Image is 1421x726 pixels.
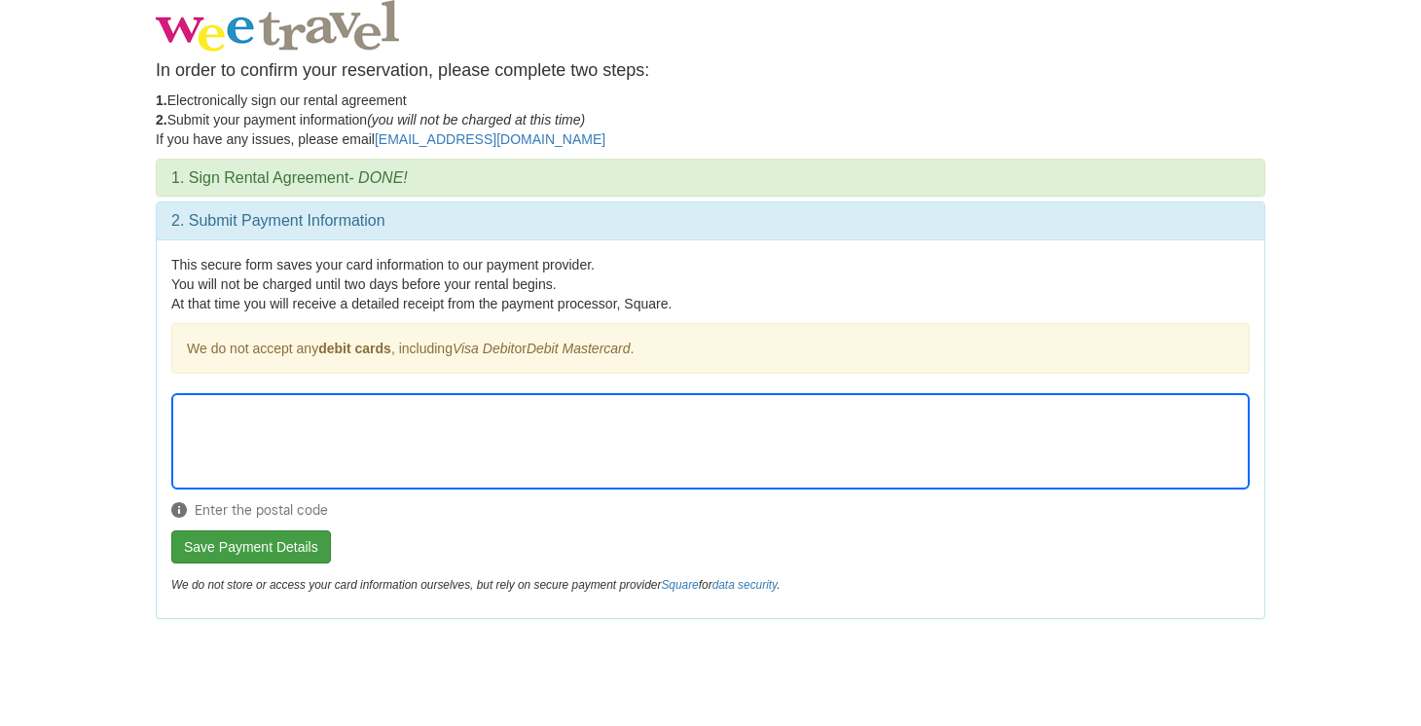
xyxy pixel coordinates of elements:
p: Electronically sign our rental agreement Submit your payment information If you have any issues, ... [156,91,1265,149]
h3: 2. Submit Payment Information [171,212,1250,230]
h3: 1. Sign Rental Agreement [171,169,1250,187]
strong: 2. [156,112,167,127]
em: - DONE! [348,169,407,186]
strong: 1. [156,92,167,108]
em: (you will not be charged at this time) [367,112,585,127]
strong: debit cards [318,341,391,356]
iframe: Secure Credit Card Form [172,394,1249,489]
em: Visa Debit [453,341,515,356]
div: We do not accept any , including or . [171,323,1250,374]
a: [EMAIL_ADDRESS][DOMAIN_NAME] [375,131,605,147]
span: Enter the postal code [171,500,1250,520]
a: Square [661,578,698,592]
p: This secure form saves your card information to our payment provider. You will not be charged unt... [171,255,1250,313]
em: We do not store or access your card information ourselves, but rely on secure payment provider for . [171,578,780,592]
button: Save Payment Details [171,530,331,563]
a: data security [712,578,778,592]
em: Debit Mastercard [527,341,631,356]
h4: In order to confirm your reservation, please complete two steps: [156,61,1265,81]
